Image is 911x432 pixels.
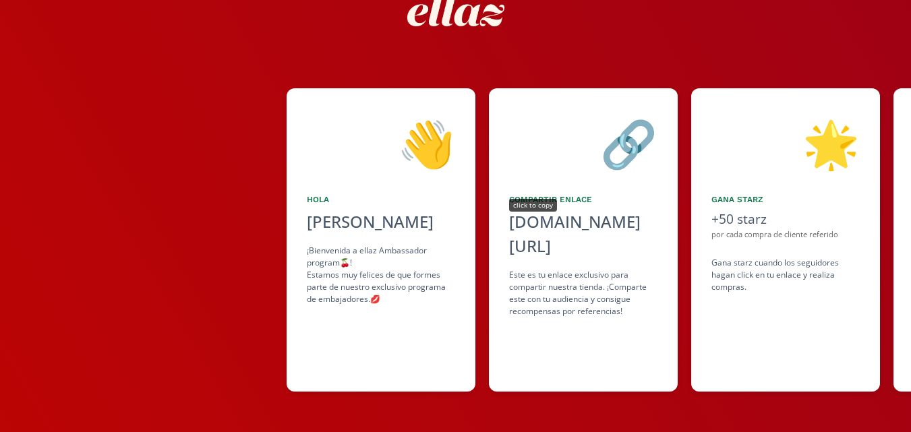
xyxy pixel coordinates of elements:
[711,229,860,241] div: por cada compra de cliente referido
[307,210,455,234] div: [PERSON_NAME]
[307,109,455,177] div: 👋
[509,193,657,206] div: Compartir Enlace
[307,193,455,206] div: Hola
[509,109,657,177] div: 🔗
[711,210,860,229] div: +50 starz
[509,210,657,258] div: [DOMAIN_NAME][URL]
[509,199,557,212] div: click to copy
[711,193,860,206] div: Gana starz
[711,257,860,293] div: Gana starz cuando los seguidores hagan click en tu enlace y realiza compras .
[711,109,860,177] div: 🌟
[509,269,657,317] div: Este es tu enlace exclusivo para compartir nuestra tienda. ¡Comparte este con tu audiencia y cons...
[307,245,455,305] div: ¡Bienvenida a ellaz Ambassador program🍒! Estamos muy felices de que formes parte de nuestro exclu...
